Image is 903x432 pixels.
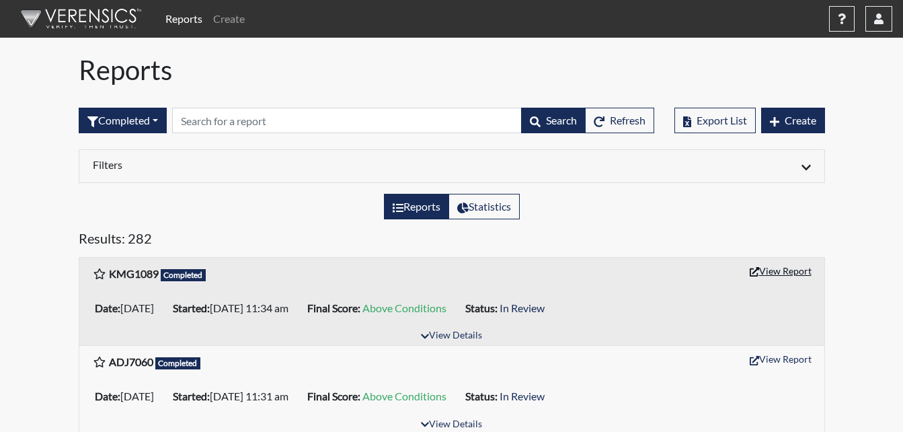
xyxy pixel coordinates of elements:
span: Search [546,114,577,127]
span: Create [785,114,816,127]
a: Reports [160,5,208,32]
button: View Report [744,260,818,281]
div: Filter by interview status [79,108,167,133]
b: Status: [465,301,498,314]
span: Refresh [610,114,645,127]
label: View statistics about completed interviews [448,194,520,219]
b: Started: [173,390,210,402]
h1: Reports [79,54,825,86]
div: Click to expand/collapse filters [83,158,821,174]
h5: Results: 282 [79,230,825,252]
li: [DATE] [89,386,167,407]
b: Final Score: [307,301,360,314]
b: Started: [173,301,210,314]
b: ADJ7060 [109,355,153,368]
button: View Details [415,327,488,345]
li: [DATE] 11:31 am [167,386,302,407]
b: KMG1089 [109,267,159,280]
span: In Review [500,390,545,402]
button: Search [521,108,586,133]
label: View the list of reports [384,194,449,219]
span: Export List [697,114,747,127]
button: View Report [744,349,818,369]
span: In Review [500,301,545,314]
span: Above Conditions [362,301,446,314]
input: Search by Registration ID, Interview Number, or Investigation Name. [172,108,522,133]
b: Status: [465,390,498,402]
span: Completed [155,357,201,369]
h6: Filters [93,158,442,171]
a: Create [208,5,250,32]
button: Completed [79,108,167,133]
b: Date: [95,390,120,402]
li: [DATE] [89,297,167,319]
button: Create [761,108,825,133]
span: Above Conditions [362,390,446,402]
button: Export List [674,108,756,133]
b: Date: [95,301,120,314]
b: Final Score: [307,390,360,402]
li: [DATE] 11:34 am [167,297,302,319]
button: Refresh [585,108,654,133]
span: Completed [161,269,206,281]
